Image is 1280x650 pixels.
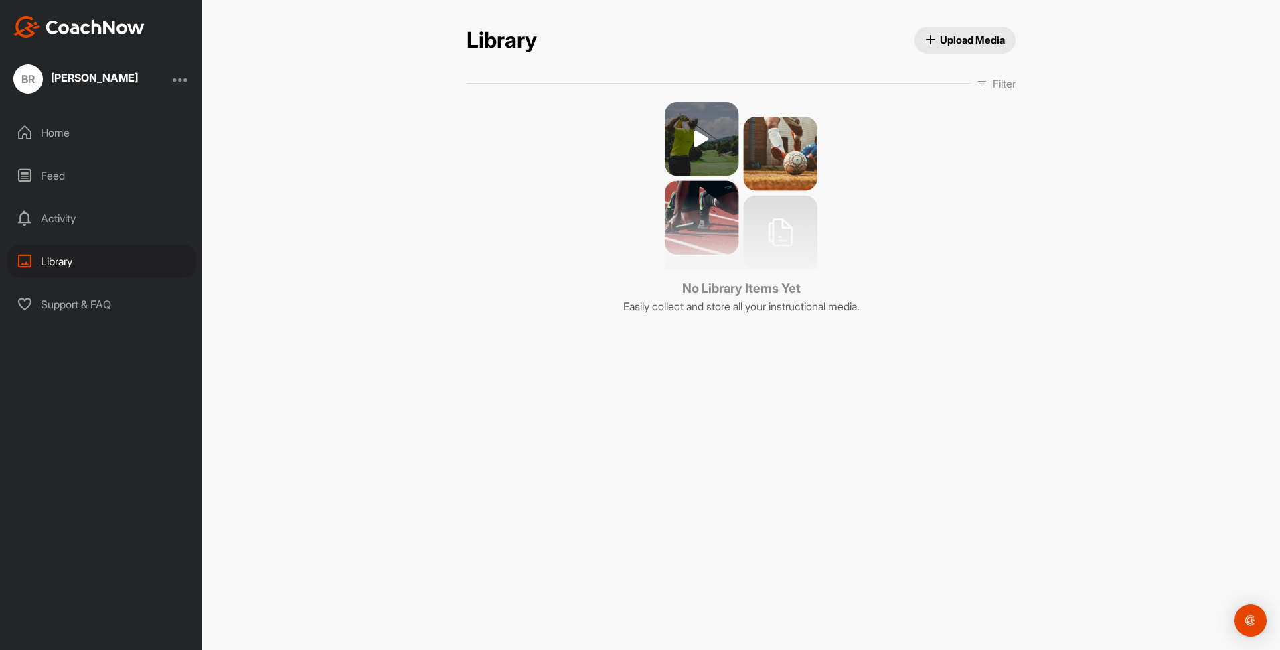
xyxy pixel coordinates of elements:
[13,64,43,94] div: BR
[623,298,860,314] p: Easily collect and store all your instructional media.
[7,159,196,192] div: Feed
[1234,604,1267,637] div: Open Intercom Messenger
[7,245,196,278] div: Library
[51,72,138,83] div: [PERSON_NAME]
[13,16,145,38] img: CoachNow
[925,33,1006,47] span: Upload Media
[7,287,196,321] div: Support & FAQ
[623,279,860,298] h3: No Library Items Yet
[7,116,196,149] div: Home
[993,76,1016,92] p: Filter
[7,202,196,235] div: Activity
[665,102,817,269] img: no media
[467,27,537,54] h2: Library
[914,27,1016,54] button: Upload Media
